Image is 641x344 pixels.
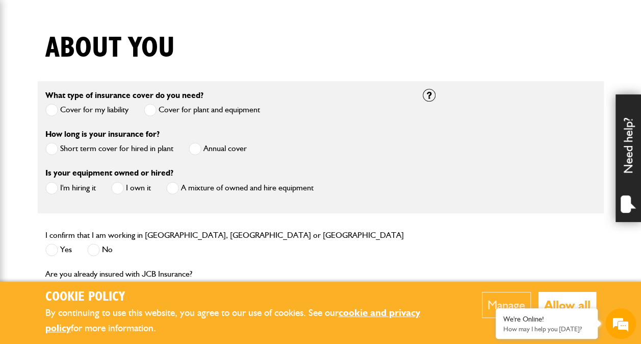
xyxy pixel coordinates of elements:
[45,169,173,177] label: Is your equipment owned or hired?
[45,104,129,116] label: Cover for my liability
[144,104,260,116] label: Cover for plant and equipment
[45,130,160,138] label: How long is your insurance for?
[45,307,420,334] a: cookie and privacy policy
[482,292,531,318] button: Manage
[539,292,596,318] button: Allow all
[166,182,314,194] label: A mixture of owned and hire equipment
[45,31,175,65] h1: About you
[45,142,173,155] label: Short term cover for hired in plant
[189,142,247,155] label: Annual cover
[45,305,451,336] p: By continuing to use this website, you agree to our use of cookies. See our for more information.
[45,270,192,278] label: Are you already insured with JCB Insurance?
[45,91,203,100] label: What type of insurance cover do you need?
[45,243,72,256] label: Yes
[111,182,151,194] label: I own it
[45,182,96,194] label: I'm hiring it
[616,94,641,222] div: Need help?
[87,243,113,256] label: No
[503,325,590,333] p: How may I help you today?
[503,315,590,324] div: We're Online!
[45,289,451,305] h2: Cookie Policy
[45,231,404,239] label: I confirm that I am working in [GEOGRAPHIC_DATA], [GEOGRAPHIC_DATA] or [GEOGRAPHIC_DATA]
